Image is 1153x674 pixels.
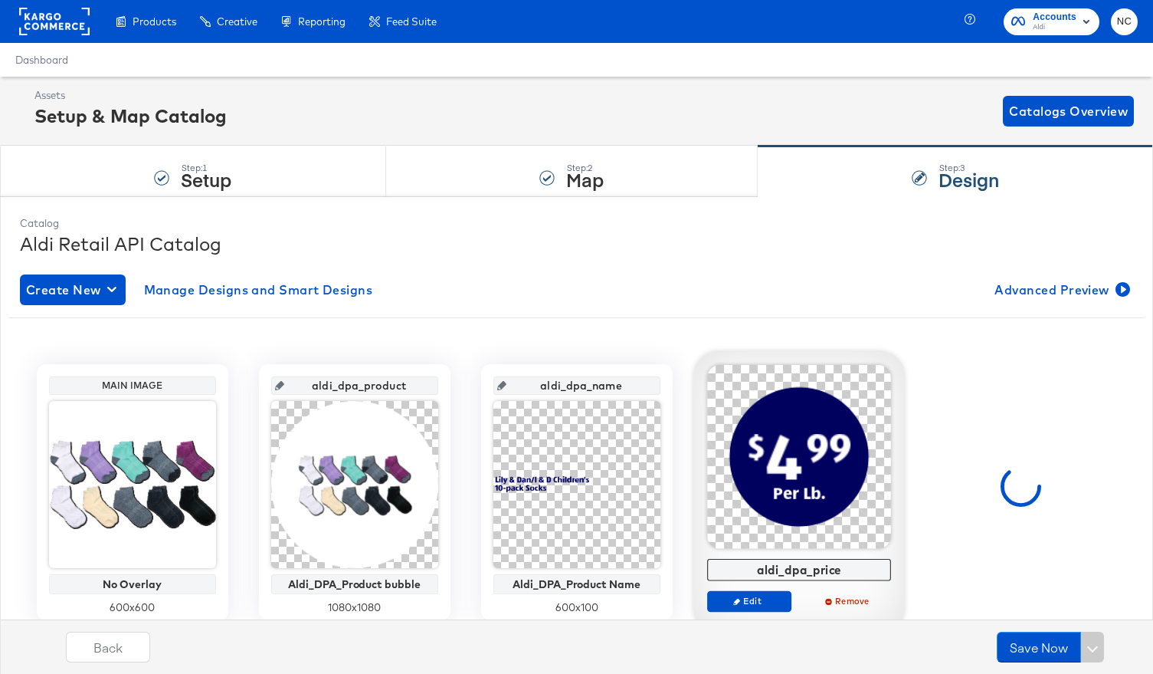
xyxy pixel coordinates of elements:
button: Manage Designs and Smart Designs [138,275,379,305]
button: Back [66,632,150,662]
span: Manage Designs and Smart Designs [144,279,373,301]
div: 600 x 100 [493,600,660,615]
button: Edit [707,590,791,612]
span: Create New [26,279,120,301]
span: Aldi [1033,21,1076,34]
span: NC [1117,13,1132,31]
div: 600 x 600 [49,600,216,615]
div: Main Image [53,380,212,392]
div: aldi_dpa_price [711,563,886,577]
div: Assets [34,88,227,103]
button: Create New [20,275,126,305]
span: Products [133,15,176,28]
div: Catalog [20,216,1133,231]
strong: Setup [181,166,231,192]
span: Catalogs Overview [1009,100,1128,122]
span: Remove [813,595,883,607]
div: Aldi_DPA_Product Name [497,578,657,590]
span: Reporting [298,15,346,28]
button: Advanced Preview [988,275,1133,305]
button: NC [1111,8,1138,35]
span: Creative [217,15,257,28]
button: Remove [806,590,890,612]
div: Step: 2 [566,163,604,173]
button: Catalogs Overview [1003,96,1134,127]
button: AccountsAldi [1004,8,1099,35]
div: 1080 x 1080 [271,600,438,615]
span: Feed Suite [386,15,437,28]
strong: Design [938,166,999,192]
strong: Map [566,166,604,192]
div: Step: 1 [181,163,231,173]
div: No Overlay [53,578,212,590]
div: Setup & Map Catalog [34,103,227,129]
span: Advanced Preview [994,279,1127,301]
button: Save Now [997,632,1081,662]
span: Edit [713,595,784,607]
a: Dashboard [15,54,68,66]
div: Aldi Retail API Catalog [20,231,1133,257]
div: Step: 3 [938,163,999,173]
div: Aldi_DPA_Product bubble [275,578,434,590]
span: Accounts [1033,9,1076,25]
